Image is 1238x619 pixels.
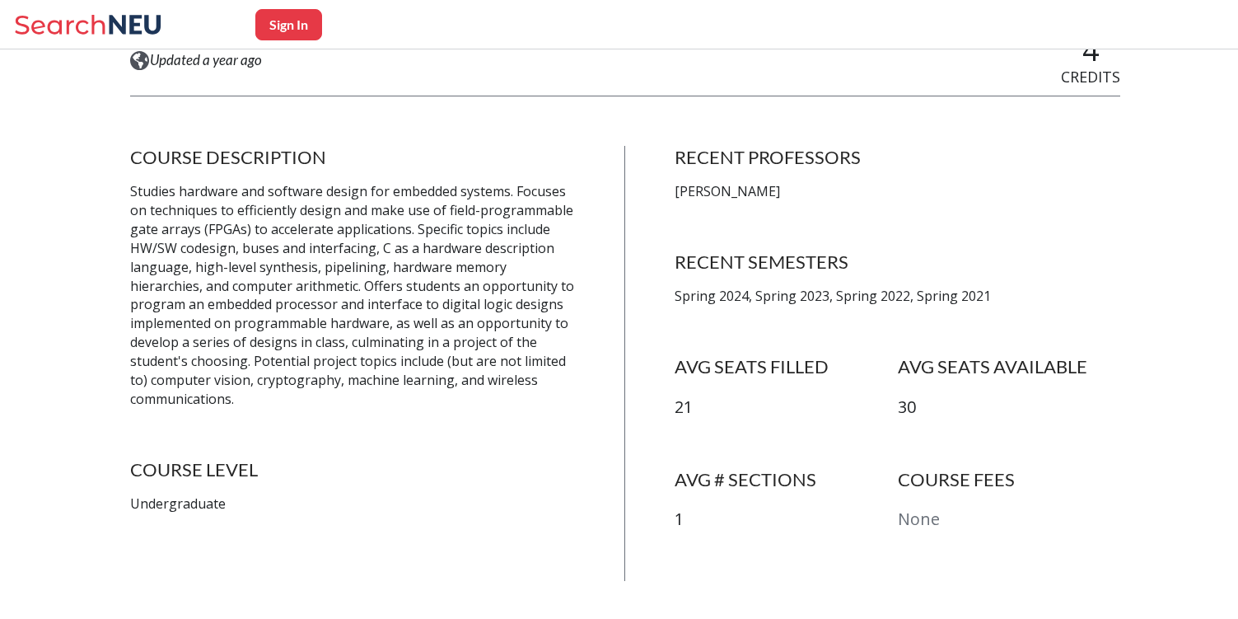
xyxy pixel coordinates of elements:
button: Sign In [255,9,322,40]
h4: RECENT PROFESSORS [675,146,1120,169]
h4: COURSE DESCRIPTION [130,146,576,169]
span: CREDITS [1061,67,1120,87]
span: 4 [1082,30,1100,70]
p: 1 [675,508,898,532]
p: Undergraduate [130,495,576,513]
h4: COURSE LEVEL [130,458,576,481]
span: Updated a year ago [150,51,262,69]
h4: RECENT SEMESTERS [675,251,1120,274]
p: Studies hardware and software design for embedded systems. Focuses on techniques to efficiently d... [130,182,576,408]
h4: AVG SEATS AVAILABLE [898,355,1121,378]
p: 30 [898,396,1121,420]
p: [PERSON_NAME] [675,182,1120,201]
p: Spring 2024, Spring 2023, Spring 2022, Spring 2021 [675,287,1120,306]
h4: AVG SEATS FILLED [675,355,898,378]
p: 21 [675,396,898,420]
h4: COURSE FEES [898,468,1121,491]
p: None [898,508,1121,532]
h4: AVG # SECTIONS [675,468,898,491]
